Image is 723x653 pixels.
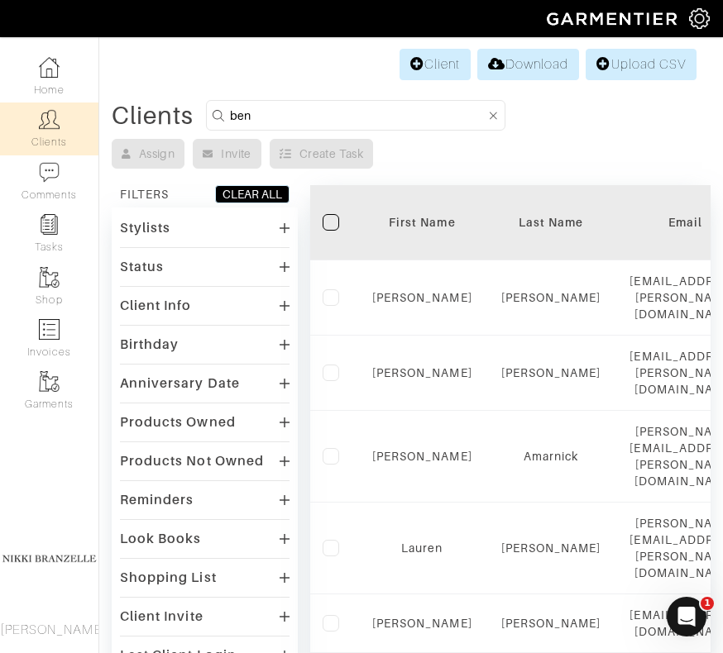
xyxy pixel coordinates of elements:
[120,492,194,508] div: Reminders
[485,185,618,260] th: Toggle SortBy
[501,541,601,555] a: [PERSON_NAME]
[39,267,60,288] img: garments-icon-b7da505a4dc4fd61783c78ac3ca0ef83fa9d6f193b1c9dc38574b1d14d53ca28.png
[120,608,203,625] div: Client Invite
[400,49,471,80] a: Client
[401,541,443,555] a: Lauren
[120,375,240,392] div: Anniversary Date
[586,49,697,80] a: Upload CSV
[39,371,60,392] img: garments-icon-b7da505a4dc4fd61783c78ac3ca0ef83fa9d6f193b1c9dc38574b1d14d53ca28.png
[501,617,601,630] a: [PERSON_NAME]
[477,49,579,80] a: Download
[39,109,60,130] img: clients-icon-6bae9207a08558b7cb47a8932f037763ab4055f8c8b6bfacd5dc20c3e0201464.png
[120,220,170,236] div: Stylists
[501,366,601,379] a: [PERSON_NAME]
[120,414,236,431] div: Products Owned
[120,531,202,547] div: Look Books
[120,570,217,586] div: Shopping List
[497,214,606,231] div: Last Name
[120,298,192,314] div: Client Info
[215,185,290,203] button: CLEAR ALL
[223,186,282,203] div: CLEAR ALL
[539,4,689,33] img: garmentier-logo-header-white-b43fb05a5012e4ada735d5af1a66efaba907eab6374d6393d1fbf88cb4ef424d.png
[120,186,169,203] div: FILTERS
[701,597,714,610] span: 1
[120,259,164,275] div: Status
[372,450,472,463] a: [PERSON_NAME]
[667,597,706,636] iframe: Intercom live chat
[372,617,472,630] a: [PERSON_NAME]
[501,291,601,304] a: [PERSON_NAME]
[372,366,472,379] a: [PERSON_NAME]
[372,214,472,231] div: First Name
[39,319,60,340] img: orders-icon-0abe47150d42831381b5fb84f609e132dff9fe21cb692f30cb5eec754e2cba89.png
[39,214,60,235] img: reminder-icon-8004d30b9f0a5d33ae49ab947aed9ed385cf756f9e5892f1edd6e32f2345188e.png
[112,107,194,124] div: Clients
[689,8,710,29] img: gear-icon-white-bd11855cb880d31180b6d7d6211b90ccbf57a29d726f0c71d8c61bd08dd39cc2.png
[39,162,60,183] img: comment-icon-a0a6a9ef722e966f86d9cbdc48e553b5cf19dbc54f86b18d962a5391bc8f6eb6.png
[230,105,486,126] input: Search by name, email, phone, city, or state
[39,57,60,78] img: dashboard-icon-dbcd8f5a0b271acd01030246c82b418ddd0df26cd7fceb0bd07c9910d44c42f6.png
[372,291,472,304] a: [PERSON_NAME]
[120,336,179,353] div: Birthday
[120,453,264,469] div: Products Not Owned
[360,185,485,260] th: Toggle SortBy
[524,450,578,463] a: Amarnick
